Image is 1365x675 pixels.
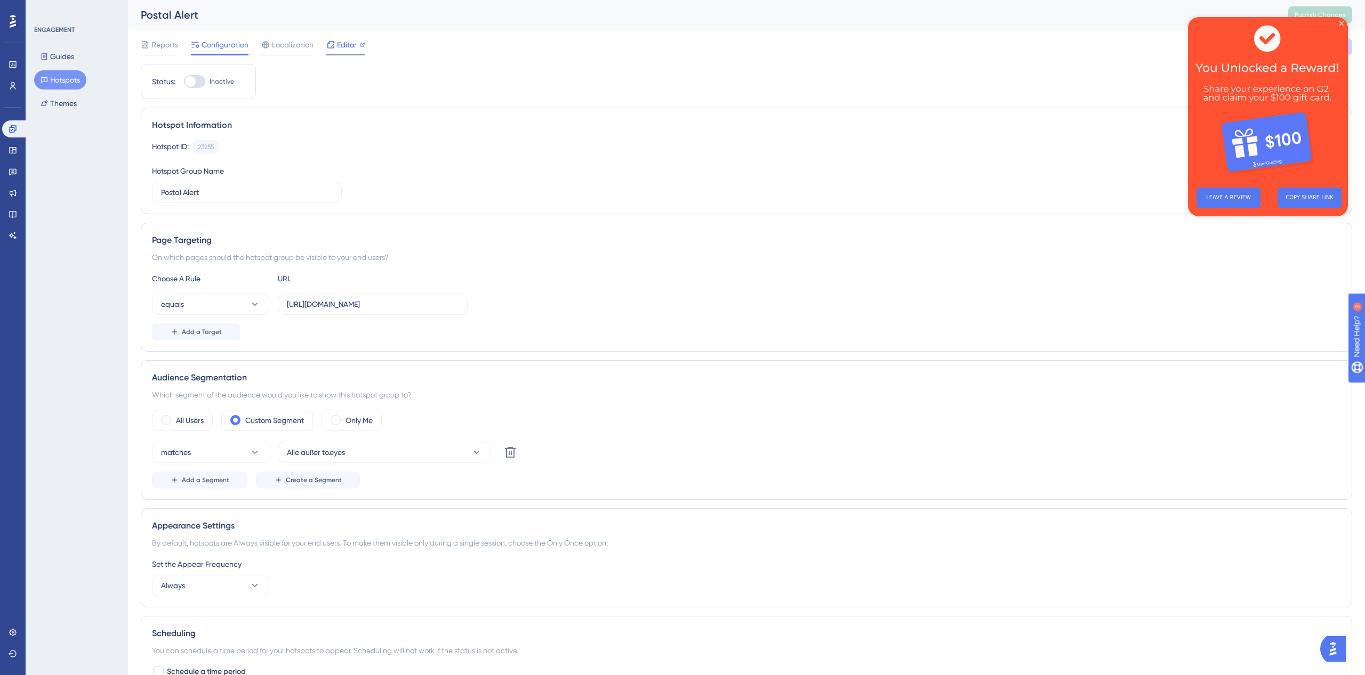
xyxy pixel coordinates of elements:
span: Configuration [202,38,248,51]
button: equals [152,294,269,315]
span: Localization [272,38,314,51]
div: Appearance Settings [152,519,1341,532]
div: You can schedule a time period for your hotspots to appear. Scheduling will not work if the statu... [152,644,1341,657]
div: URL [278,272,395,285]
span: Reports [151,38,178,51]
button: Guides [34,47,81,66]
div: Hotspot Group Name [152,165,224,177]
span: Add a Segment [182,476,229,484]
div: Choose A Rule [152,272,269,285]
label: All Users [176,414,204,427]
button: Alle außer to.eyes [278,442,491,463]
button: Always [152,575,269,596]
div: Hotspot Information [152,119,1341,132]
span: Always [161,579,185,592]
div: Postal Alert [141,7,1262,22]
label: Only Me [346,414,373,427]
span: Editor [337,38,357,51]
div: Set the Appear Frequency [152,558,1341,571]
div: 23255 [198,143,214,151]
button: Add a Target [152,323,240,340]
div: Status: [152,75,175,88]
button: Publish Changes [1288,6,1352,23]
div: Which segment of the audience would you like to show this hotspot group to? [152,388,1341,401]
div: On which pages should the hotspot group be visible to your end users? [152,251,1341,264]
div: Hotspot ID: [152,140,189,154]
button: matches [152,442,269,463]
div: ENGAGEMENT [34,26,75,34]
div: Page Targeting [152,234,1341,247]
span: equals [161,298,184,311]
span: Alle außer to.eyes [287,446,345,459]
div: Scheduling [152,627,1341,640]
span: matches [161,446,191,459]
div: By default, hotspots are Always visible for your end users. To make them visible only during a si... [152,536,1341,549]
button: COPY SHARE LINK [90,170,154,191]
button: Add a Segment [152,471,247,489]
span: Need Help? [25,3,67,15]
button: Themes [34,94,83,113]
span: Add a Target [182,328,222,336]
button: Create a Segment [256,471,360,489]
iframe: UserGuiding AI Assistant Launcher [1320,633,1352,665]
input: Type your Hotspot Group Name here [161,186,333,198]
span: Publish Changes [1295,11,1346,19]
label: Custom Segment [245,414,304,427]
button: LEAVE A REVIEW [9,170,73,191]
div: 3 [74,5,77,14]
span: Inactive [210,77,234,86]
div: Audience Segmentation [152,371,1341,384]
input: yourwebsite.com/path [287,298,459,310]
button: Hotspots [34,70,86,90]
div: Close Preview [151,4,156,9]
span: Create a Segment [286,476,342,484]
